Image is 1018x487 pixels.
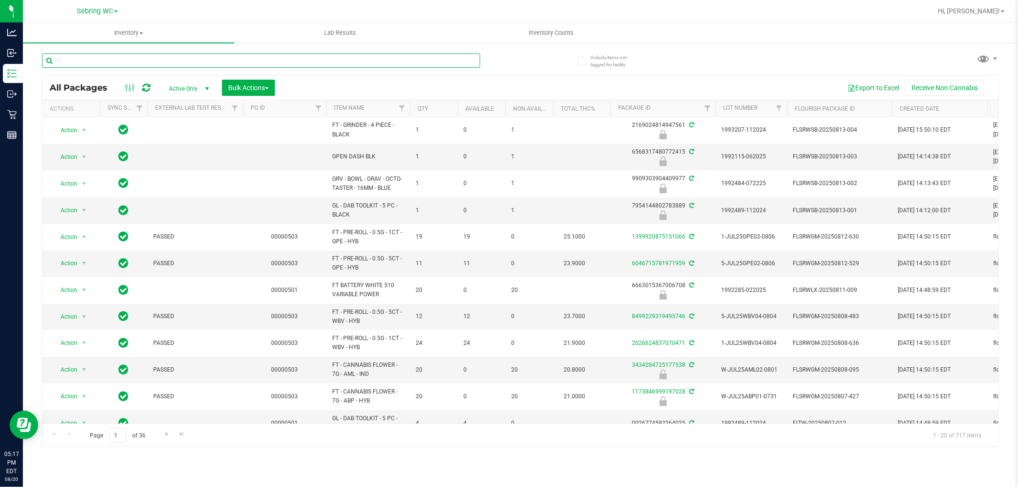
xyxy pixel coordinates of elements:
span: FLSRWGM-20250808-483 [793,312,886,321]
span: PASSED [153,392,237,401]
span: Action [52,204,78,217]
span: 1 [511,206,547,215]
span: 0 [463,392,500,401]
span: 20 [416,392,452,401]
a: 00000503 [272,233,298,240]
span: 1992489-112024 [721,419,781,428]
span: Action [52,150,78,164]
span: [DATE] 14:48:59 EDT [898,419,951,428]
a: Filter [132,100,147,116]
a: Sync Status [107,104,144,111]
span: In Sync [119,123,129,136]
span: 0 [463,179,500,188]
inline-svg: Inbound [7,48,17,58]
span: Inventory [23,29,234,37]
a: Total THC% [561,105,595,112]
span: Sync from Compliance System [688,313,694,320]
a: 00000503 [272,313,298,320]
button: Bulk Actions [222,80,275,96]
a: Created Date [900,105,939,112]
span: 1-JUL25WBV04-0804 [721,339,781,348]
a: Inventory [23,23,234,43]
span: FT - PRE-ROLL - 0.5G - 1CT - GPE - HYB [332,228,404,246]
span: Action [52,416,78,430]
div: 7954144802783889 [609,201,717,220]
span: 24 [463,339,500,348]
span: [DATE] 14:13:43 EDT [898,179,951,188]
span: W-JUL25AML02-0801 [721,365,781,374]
span: select [78,150,90,164]
span: 1 [416,206,452,215]
div: Quarantine [609,130,717,139]
span: FLSRWSB-20250813-003 [793,152,886,161]
div: Quarantine [609,184,717,193]
span: FT - PRE-ROLL - 0.5G - 5CT - WBV - HYB [332,308,404,326]
div: 6568317480772415 [609,147,717,166]
button: Receive Non-Cannabis [905,80,984,96]
a: Filter [771,100,787,116]
span: 11 [463,259,500,268]
span: 25.1000 [559,230,590,244]
span: select [78,336,90,350]
span: 23.9000 [559,257,590,270]
span: Action [52,310,78,323]
span: FLSRWGM-20250812-630 [793,232,886,241]
span: 20.8000 [559,363,590,377]
span: 1 [511,179,547,188]
span: 0 [511,312,547,321]
span: PASSED [153,312,237,321]
span: 19 [463,232,500,241]
span: Action [52,124,78,137]
a: 00000501 [272,287,298,293]
span: Sync from Compliance System [688,148,694,155]
span: W-JUL25ABP01-0731 [721,392,781,401]
span: 12 [416,312,452,321]
span: 0 [511,232,547,241]
a: 00000503 [272,260,298,267]
button: Export to Excel [841,80,905,96]
span: Bulk Actions [228,84,269,92]
span: 20 [416,365,452,374]
span: [DATE] 14:50:15 EDT [898,339,951,348]
a: 00000503 [272,340,298,346]
span: 5-JUL25GPE02-0806 [721,259,781,268]
p: 05:17 PM EDT [4,450,19,476]
span: FLSRWSB-20250813-002 [793,179,886,188]
span: GL - DAB TOOLKIT - 5 PC - BLACK [332,414,404,432]
span: 20 [511,286,547,295]
span: Sync from Compliance System [688,340,694,346]
span: Action [52,257,78,270]
span: 1-JUL25GPE02-0806 [721,232,781,241]
span: 5-JUL25WBV04-0804 [721,312,781,321]
span: GRV - BOWL - GRAV - OCTO-TASTER - 16MM - BLUE [332,175,404,193]
span: select [78,177,90,190]
span: Sync from Compliance System [688,282,694,289]
span: 1 [416,125,452,135]
span: In Sync [119,257,129,270]
div: 0026774592264025 [609,419,717,428]
a: Filter [227,100,243,116]
a: Qty [418,105,428,112]
span: FLSRWSB-20250813-001 [793,206,886,215]
span: 0 [463,152,500,161]
span: Sebring WC [77,7,113,15]
span: 1 [416,179,452,188]
span: GPEN DASH BLK [332,152,404,161]
a: 00000503 [272,366,298,373]
span: In Sync [119,363,129,376]
div: Quarantine [609,156,717,166]
span: In Sync [119,416,129,430]
span: FT - PRE-ROLL - 0.5G - 1CT - WBV - HYB [332,334,404,352]
span: 1992285-022025 [721,286,781,295]
span: In Sync [119,204,129,217]
span: Sync from Compliance System [688,202,694,209]
span: 20 [511,392,547,401]
a: 1173846999197028 [632,388,685,395]
span: FLSRWLX-20250811-009 [793,286,886,295]
span: [DATE] 14:50:15 EDT [898,259,951,268]
span: select [78,416,90,430]
span: In Sync [119,283,129,297]
span: Lab Results [311,29,369,37]
span: FT - CANNABIS FLOWER - 7G - ABP - HYB [332,387,404,405]
span: [DATE] 14:50:15 EDT [898,312,951,321]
